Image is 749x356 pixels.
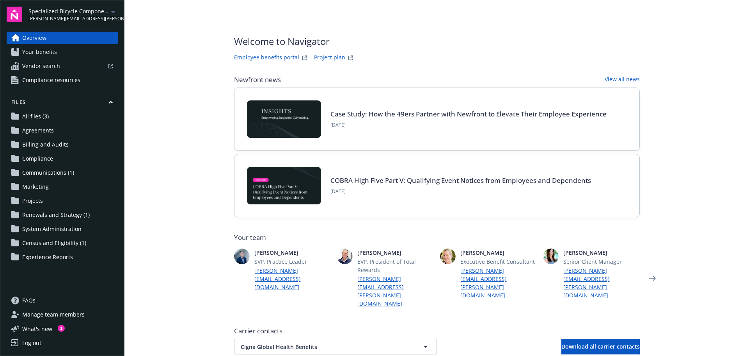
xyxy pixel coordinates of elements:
[254,267,331,291] a: [PERSON_NAME][EMAIL_ADDRESS][DOMAIN_NAME]
[7,110,118,123] a: All files (3)
[7,138,118,151] a: Billing and Audits
[337,249,353,264] img: photo
[346,53,355,63] a: projectPlanWebsite
[543,249,559,264] img: photo
[234,75,281,84] span: Newfront news
[646,272,658,284] a: Next
[22,110,49,123] span: All files (3)
[7,124,118,137] a: Agreements
[254,249,331,257] span: [PERSON_NAME]
[234,339,437,354] button: Cigna Global Health Benefits
[58,325,65,332] div: 1
[300,53,309,63] a: striveWebsite
[7,99,118,109] button: Files
[7,166,118,179] a: Communications (1)
[563,267,640,299] a: [PERSON_NAME][EMAIL_ADDRESS][PERSON_NAME][DOMAIN_NAME]
[605,75,640,84] a: View all news
[22,195,43,207] span: Projects
[247,167,321,204] img: BLOG-Card Image - Compliance - COBRA High Five Pt 5 - 09-11-25.jpg
[7,325,65,333] button: What's new1
[330,122,607,129] span: [DATE]
[234,326,640,336] span: Carrier contacts
[563,258,640,266] span: Senior Client Manager
[22,209,90,221] span: Renewals and Strategy (1)
[22,166,74,179] span: Communications (1)
[460,267,537,299] a: [PERSON_NAME][EMAIL_ADDRESS][PERSON_NAME][DOMAIN_NAME]
[7,209,118,221] a: Renewals and Strategy (1)
[22,138,69,151] span: Billing and Audits
[7,223,118,235] a: System Administration
[440,249,456,264] img: photo
[22,46,57,58] span: Your benefits
[22,60,60,72] span: Vendor search
[357,258,434,274] span: EVP, President of Total Rewards
[22,32,46,44] span: Overview
[22,237,86,249] span: Census and Eligibility (1)
[561,343,640,350] span: Download all carrier contacts
[357,249,434,257] span: [PERSON_NAME]
[254,258,331,266] span: SVP, Practice Leader
[7,74,118,86] a: Compliance resources
[7,7,22,22] img: navigator-logo.svg
[108,7,118,16] a: arrowDropDown
[234,53,299,63] a: Employee benefits portal
[7,60,118,72] a: Vendor search
[563,249,640,257] span: [PERSON_NAME]
[22,152,53,165] span: Compliance
[22,308,85,321] span: Manage team members
[330,176,591,185] a: COBRA High Five Part V: Qualifying Event Notices from Employees and Dependents
[22,124,54,137] span: Agreements
[22,294,35,307] span: FAQs
[561,339,640,354] button: Download all carrier contacts
[22,181,49,193] span: Marketing
[7,181,118,193] a: Marketing
[28,15,108,22] span: [PERSON_NAME][EMAIL_ADDRESS][PERSON_NAME][DOMAIN_NAME]
[234,249,250,264] img: photo
[247,100,321,138] img: Card Image - INSIGHTS copy.png
[460,258,537,266] span: Executive Benefit Consultant
[7,152,118,165] a: Compliance
[28,7,118,22] button: Specialized Bicycle Components[PERSON_NAME][EMAIL_ADDRESS][PERSON_NAME][DOMAIN_NAME]arrowDropDown
[22,337,41,349] div: Log out
[22,74,80,86] span: Compliance resources
[330,188,591,195] span: [DATE]
[357,275,434,308] a: [PERSON_NAME][EMAIL_ADDRESS][PERSON_NAME][DOMAIN_NAME]
[22,223,82,235] span: System Administration
[7,308,118,321] a: Manage team members
[7,294,118,307] a: FAQs
[22,325,52,333] span: What ' s new
[7,46,118,58] a: Your benefits
[7,32,118,44] a: Overview
[234,34,355,48] span: Welcome to Navigator
[28,7,108,15] span: Specialized Bicycle Components
[234,233,640,242] span: Your team
[7,237,118,249] a: Census and Eligibility (1)
[330,109,607,118] a: Case Study: How the 49ers Partner with Newfront to Elevate Their Employee Experience
[7,251,118,263] a: Experience Reports
[22,251,73,263] span: Experience Reports
[7,195,118,207] a: Projects
[241,343,403,351] span: Cigna Global Health Benefits
[314,53,345,63] a: Project plan
[460,249,537,257] span: [PERSON_NAME]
